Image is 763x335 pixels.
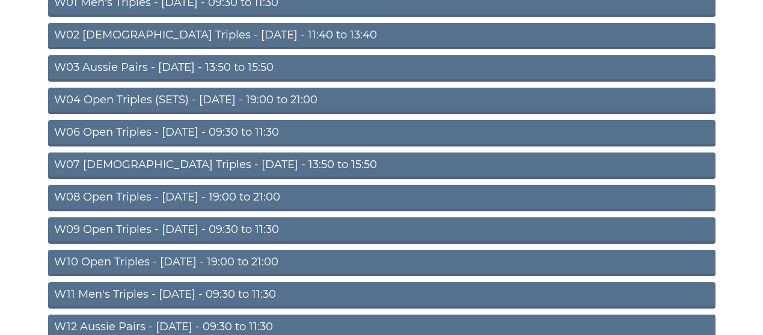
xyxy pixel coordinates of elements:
a: W07 [DEMOGRAPHIC_DATA] Triples - [DATE] - 13:50 to 15:50 [48,152,716,179]
a: W06 Open Triples - [DATE] - 09:30 to 11:30 [48,120,716,146]
a: W04 Open Triples (SETS) - [DATE] - 19:00 to 21:00 [48,88,716,114]
a: W09 Open Triples - [DATE] - 09:30 to 11:30 [48,217,716,244]
a: W10 Open Triples - [DATE] - 19:00 to 21:00 [48,250,716,276]
a: W11 Men's Triples - [DATE] - 09:30 to 11:30 [48,282,716,309]
a: W08 Open Triples - [DATE] - 19:00 to 21:00 [48,185,716,211]
a: W03 Aussie Pairs - [DATE] - 13:50 to 15:50 [48,55,716,82]
a: W02 [DEMOGRAPHIC_DATA] Triples - [DATE] - 11:40 to 13:40 [48,23,716,49]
